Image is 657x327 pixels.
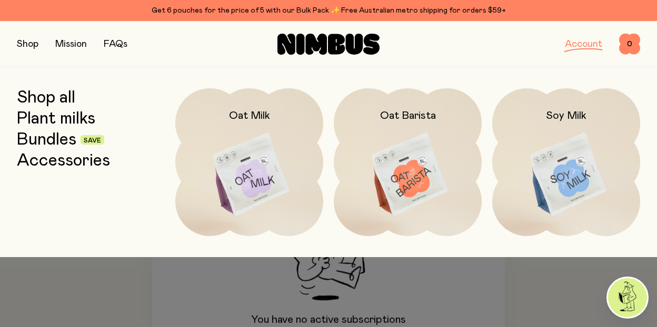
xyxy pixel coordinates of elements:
a: Oat Milk [175,88,323,236]
a: Account [565,39,602,49]
a: FAQs [104,39,127,49]
h2: Oat Milk [229,109,270,122]
a: Mission [55,39,87,49]
a: Bundles [17,130,76,149]
a: Soy Milk [492,88,640,236]
div: Get 6 pouches for the price of 5 with our Bulk Pack ✨ Free Australian metro shipping for orders $59+ [17,4,640,17]
span: Save [84,137,101,144]
a: Accessories [17,151,110,170]
a: Plant milks [17,109,95,128]
img: agent [608,278,647,317]
h2: Soy Milk [546,109,586,122]
a: Oat Barista [334,88,482,236]
h2: Oat Barista [380,109,436,122]
a: Shop all [17,88,75,107]
button: 0 [619,34,640,55]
